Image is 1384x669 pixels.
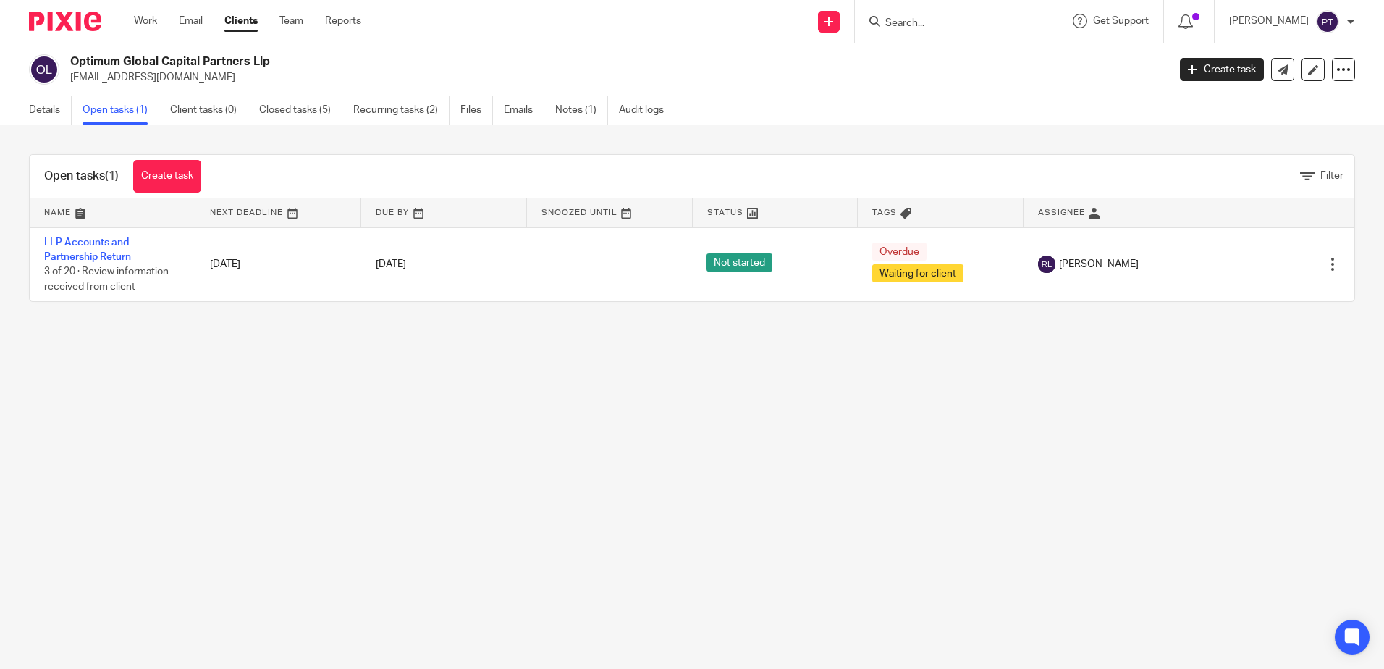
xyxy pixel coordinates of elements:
[1180,58,1264,81] a: Create task
[44,266,169,292] span: 3 of 20 · Review information received from client
[1038,256,1055,273] img: svg%3E
[325,14,361,28] a: Reports
[706,253,772,272] span: Not started
[884,17,1014,30] input: Search
[70,54,940,70] h2: Optimum Global Capital Partners Llp
[134,14,157,28] a: Work
[259,96,342,125] a: Closed tasks (5)
[195,227,361,301] td: [DATE]
[707,209,743,216] span: Status
[555,96,608,125] a: Notes (1)
[44,237,131,262] a: LLP Accounts and Partnership Return
[619,96,675,125] a: Audit logs
[70,70,1158,85] p: [EMAIL_ADDRESS][DOMAIN_NAME]
[83,96,159,125] a: Open tasks (1)
[1229,14,1309,28] p: [PERSON_NAME]
[179,14,203,28] a: Email
[353,96,450,125] a: Recurring tasks (2)
[170,96,248,125] a: Client tasks (0)
[872,243,927,261] span: Overdue
[279,14,303,28] a: Team
[44,169,119,184] h1: Open tasks
[376,259,406,269] span: [DATE]
[872,209,897,216] span: Tags
[541,209,617,216] span: Snoozed Until
[29,96,72,125] a: Details
[29,12,101,31] img: Pixie
[133,160,201,193] a: Create task
[224,14,258,28] a: Clients
[504,96,544,125] a: Emails
[1320,171,1343,181] span: Filter
[460,96,493,125] a: Files
[872,264,963,282] span: Waiting for client
[1059,257,1139,272] span: [PERSON_NAME]
[1316,10,1339,33] img: svg%3E
[29,54,59,85] img: svg%3E
[105,170,119,182] span: (1)
[1093,16,1149,26] span: Get Support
